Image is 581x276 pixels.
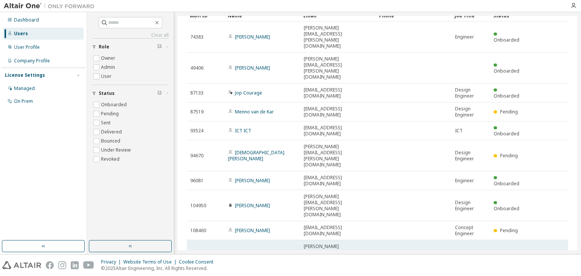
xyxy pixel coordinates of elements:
div: Privacy [101,259,123,265]
span: Pending [500,152,518,159]
span: 49406 [190,65,204,71]
span: [PERSON_NAME][EMAIL_ADDRESS][PERSON_NAME][DOMAIN_NAME] [304,194,373,218]
span: Onboarded [494,93,519,99]
span: 104950 [190,203,206,209]
span: [PERSON_NAME][EMAIL_ADDRESS][PERSON_NAME][DOMAIN_NAME] [304,243,373,268]
span: Onboarded [494,37,519,43]
span: Design Engineer [455,250,487,262]
div: Company Profile [14,58,50,64]
div: Website Terms of Use [123,259,179,265]
span: Onboarded [494,130,519,137]
span: Status [99,90,115,96]
span: Engineer [455,178,474,184]
span: [EMAIL_ADDRESS][DOMAIN_NAME] [304,106,373,118]
span: [EMAIL_ADDRESS][DOMAIN_NAME] [304,125,373,137]
span: Engineer [455,34,474,40]
span: Design Engineer [455,150,487,162]
label: Sent [101,118,112,127]
label: Delivered [101,127,123,136]
div: Dashboard [14,17,39,23]
span: [PERSON_NAME][EMAIL_ADDRESS][PERSON_NAME][DOMAIN_NAME] [304,56,373,80]
p: © 2025 Altair Engineering, Inc. All Rights Reserved. [101,265,218,271]
label: Pending [101,109,120,118]
label: Owner [101,54,117,63]
span: [PERSON_NAME][EMAIL_ADDRESS][PERSON_NAME][DOMAIN_NAME] [304,25,373,49]
a: Clear all [92,32,169,38]
a: [PERSON_NAME] [235,227,270,234]
a: [PERSON_NAME] [235,202,270,209]
a: Jop Courage [235,90,262,96]
span: Pending [500,227,518,234]
label: User [101,72,113,81]
a: ICT ICT [235,127,251,134]
span: 87519 [190,109,204,115]
label: Under Review [101,146,132,155]
span: [EMAIL_ADDRESS][DOMAIN_NAME] [304,175,373,187]
span: Onboarded [494,205,519,212]
span: Design Engineer [455,200,487,212]
span: Pending [500,109,518,115]
span: 108460 [190,228,206,234]
div: On Prem [14,98,33,104]
button: Status [92,85,169,102]
span: 94670 [190,153,204,159]
label: Admin [101,63,117,72]
label: Bounced [101,136,122,146]
div: User Profile [14,44,40,50]
span: 93524 [190,128,204,134]
div: Managed [14,85,35,91]
img: linkedin.svg [71,261,79,269]
span: Clear filter [157,90,162,96]
a: [PERSON_NAME] [235,65,270,71]
button: Role [92,39,169,55]
span: 87133 [190,90,204,96]
span: [EMAIL_ADDRESS][DOMAIN_NAME] [304,225,373,237]
img: instagram.svg [58,261,66,269]
span: 96081 [190,178,204,184]
img: facebook.svg [46,261,54,269]
span: Onboarded [494,68,519,74]
a: [DEMOGRAPHIC_DATA][PERSON_NAME] [228,149,284,162]
span: Design Engineer [455,106,487,118]
span: [PERSON_NAME][EMAIL_ADDRESS][PERSON_NAME][DOMAIN_NAME] [304,144,373,168]
div: Cookie Consent [179,259,218,265]
span: Onboarded [494,180,519,187]
a: Menno van de Kar [235,109,274,115]
img: altair_logo.svg [2,261,41,269]
span: ICT [455,128,463,134]
a: [PERSON_NAME] [235,177,270,184]
div: License Settings [5,72,45,78]
img: youtube.svg [83,261,94,269]
span: Design Engineer [455,87,487,99]
span: 74383 [190,34,204,40]
span: Clear filter [157,44,162,50]
label: Revoked [101,155,121,164]
a: [PERSON_NAME] [235,34,270,40]
span: Role [99,44,109,50]
label: Onboarded [101,100,128,109]
img: Altair One [4,2,98,10]
span: [EMAIL_ADDRESS][DOMAIN_NAME] [304,87,373,99]
span: Concept Engineer [455,225,487,237]
div: Users [14,31,28,37]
